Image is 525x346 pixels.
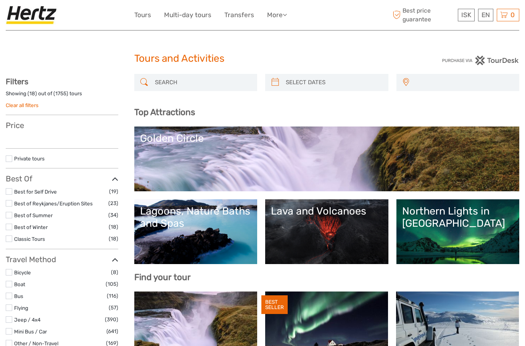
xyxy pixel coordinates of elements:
a: Private tours [14,155,45,162]
a: Classic Tours [14,236,45,242]
a: Mini Bus / Car [14,328,47,335]
a: Multi-day tours [164,10,211,21]
span: (105) [106,280,118,288]
input: SEARCH [152,76,254,89]
div: EN [478,9,493,21]
label: 18 [29,90,35,97]
span: (19) [109,187,118,196]
img: PurchaseViaTourDesk.png [442,56,519,65]
input: SELECT DATES [283,76,385,89]
span: (23) [108,199,118,208]
span: (34) [108,211,118,219]
span: (57) [109,303,118,312]
div: Lava and Volcanoes [271,205,383,217]
a: Best for Self Drive [14,189,57,195]
h3: Best Of [6,174,118,183]
a: Lagoons, Nature Baths and Spas [140,205,252,258]
span: (116) [107,292,118,300]
h3: Travel Method [6,255,118,264]
strong: Filters [6,77,28,86]
a: Bicycle [14,269,31,276]
a: Bus [14,293,23,299]
div: Northern Lights in [GEOGRAPHIC_DATA] [402,205,514,230]
a: Boat [14,281,25,287]
div: Lagoons, Nature Baths and Spas [140,205,252,230]
label: 1755 [55,90,66,97]
span: (8) [111,268,118,277]
a: Best of Summer [14,212,53,218]
a: Clear all filters [6,102,39,108]
a: Tours [134,10,151,21]
a: Lava and Volcanoes [271,205,383,258]
a: Northern Lights in [GEOGRAPHIC_DATA] [402,205,514,258]
b: Find your tour [134,272,191,282]
span: (641) [106,327,118,336]
a: Best of Reykjanes/Eruption Sites [14,200,93,207]
span: Best price guarantee [391,6,456,23]
span: (18) [109,234,118,243]
span: 0 [509,11,516,19]
a: Flying [14,305,28,311]
div: Showing ( ) out of ( ) tours [6,90,118,102]
span: (18) [109,223,118,231]
div: BEST SELLER [261,295,288,314]
h1: Tours and Activities [134,53,391,65]
a: More [267,10,287,21]
a: Jeep / 4x4 [14,317,40,323]
div: Golden Circle [140,132,514,144]
span: ISK [461,11,471,19]
img: Hertz [6,6,60,24]
span: (390) [105,315,118,324]
b: Top Attractions [134,107,195,117]
h3: Price [6,121,118,130]
a: Golden Circle [140,132,514,186]
a: Transfers [224,10,254,21]
a: Best of Winter [14,224,48,230]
